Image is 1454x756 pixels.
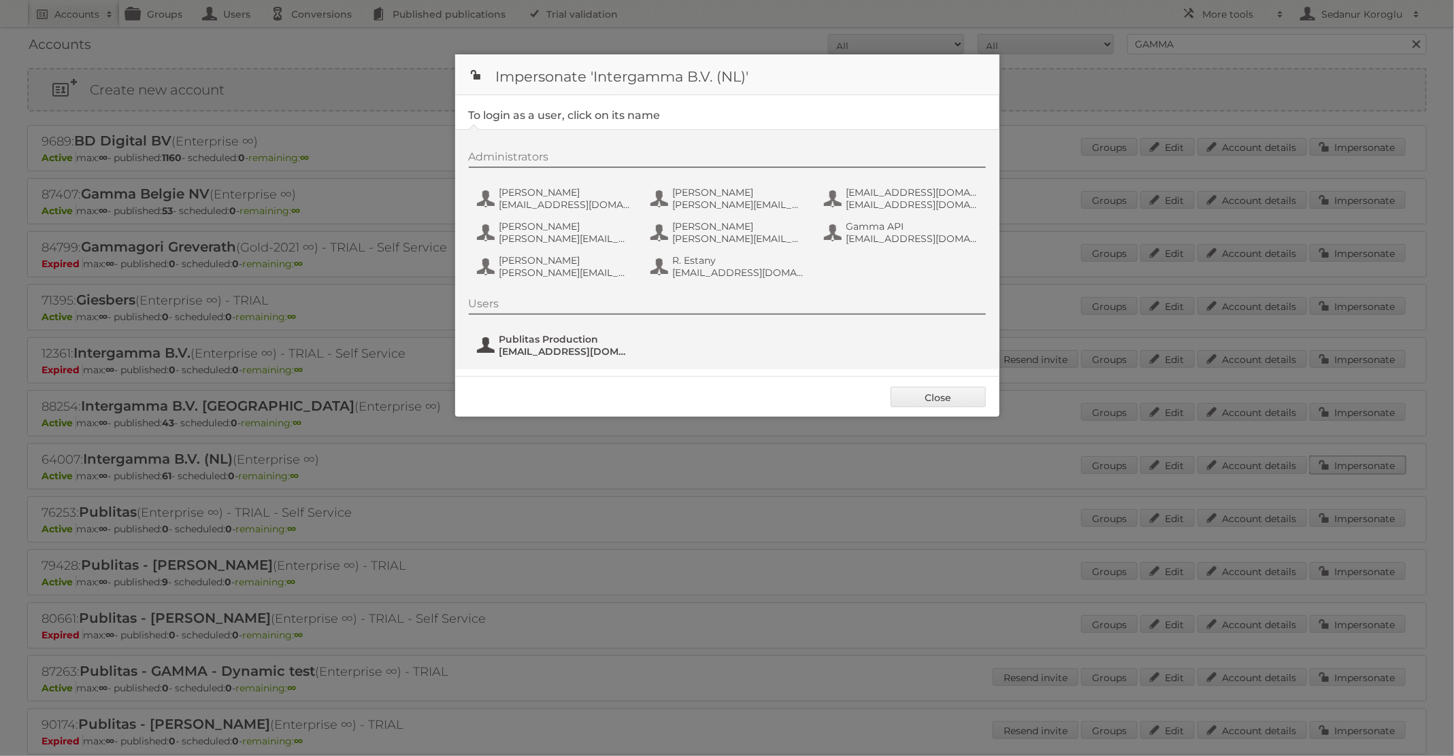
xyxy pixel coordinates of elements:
span: [PERSON_NAME][EMAIL_ADDRESS][DOMAIN_NAME] [673,199,805,211]
button: [PERSON_NAME] [PERSON_NAME][EMAIL_ADDRESS][DOMAIN_NAME] [476,253,635,280]
span: [PERSON_NAME] [673,186,805,199]
span: Publitas Production [499,333,631,345]
h1: Impersonate 'Intergamma B.V. (NL)' [455,54,999,95]
span: [EMAIL_ADDRESS][DOMAIN_NAME] [846,233,978,245]
button: R. Estany [EMAIL_ADDRESS][DOMAIN_NAME] [649,253,809,280]
div: Administrators [469,150,986,168]
span: [EMAIL_ADDRESS][DOMAIN_NAME] [499,345,631,358]
legend: To login as a user, click on its name [469,109,661,122]
span: [PERSON_NAME][EMAIL_ADDRESS][DOMAIN_NAME] [673,233,805,245]
span: [PERSON_NAME][EMAIL_ADDRESS][DOMAIN_NAME] [499,267,631,279]
span: [EMAIL_ADDRESS][DOMAIN_NAME] [846,199,978,211]
div: Users [469,297,986,315]
span: [PERSON_NAME] [499,254,631,267]
span: Gamma API [846,220,978,233]
button: [PERSON_NAME] [PERSON_NAME][EMAIL_ADDRESS][DOMAIN_NAME] [476,219,635,246]
span: R. Estany [673,254,805,267]
span: [PERSON_NAME] [673,220,805,233]
span: [EMAIL_ADDRESS][DOMAIN_NAME] [673,267,805,279]
button: [PERSON_NAME] [EMAIL_ADDRESS][DOMAIN_NAME] [476,185,635,212]
button: [EMAIL_ADDRESS][DOMAIN_NAME] [EMAIL_ADDRESS][DOMAIN_NAME] [823,185,982,212]
a: Close [891,387,986,407]
button: [PERSON_NAME] [PERSON_NAME][EMAIL_ADDRESS][DOMAIN_NAME] [649,219,809,246]
button: Publitas Production [EMAIL_ADDRESS][DOMAIN_NAME] [476,332,635,359]
span: [EMAIL_ADDRESS][DOMAIN_NAME] [846,186,978,199]
span: [PERSON_NAME] [499,186,631,199]
span: [EMAIL_ADDRESS][DOMAIN_NAME] [499,199,631,211]
span: [PERSON_NAME][EMAIL_ADDRESS][DOMAIN_NAME] [499,233,631,245]
span: [PERSON_NAME] [499,220,631,233]
button: Gamma API [EMAIL_ADDRESS][DOMAIN_NAME] [823,219,982,246]
button: [PERSON_NAME] [PERSON_NAME][EMAIL_ADDRESS][DOMAIN_NAME] [649,185,809,212]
